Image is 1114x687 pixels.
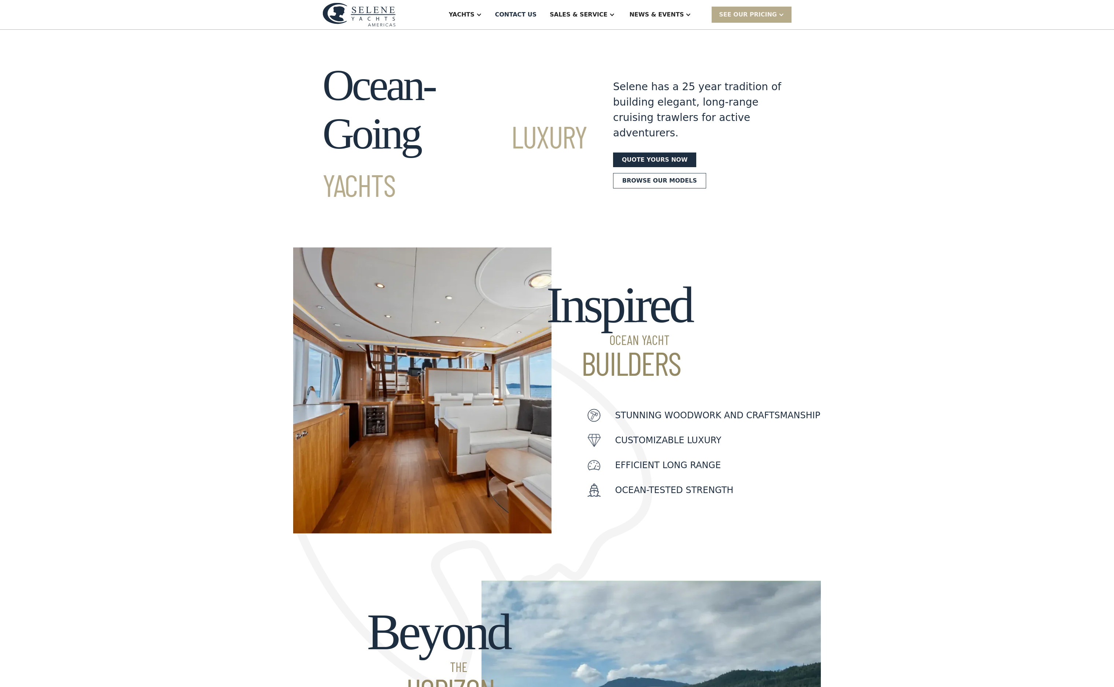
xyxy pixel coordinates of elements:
[613,79,782,141] div: Selene has a 25 year tradition of building elegant, long-range cruising trawlers for active adven...
[712,7,792,22] div: SEE Our Pricing
[615,434,722,447] p: customizable luxury
[322,118,587,203] span: Luxury Yachts
[293,247,552,533] img: motor yachts for sale
[615,409,820,422] p: Stunning woodwork and craftsmanship
[449,10,475,19] div: Yachts
[322,61,587,206] h1: Ocean-Going
[546,277,692,379] h2: Inspired
[495,10,537,19] div: Contact US
[367,660,509,673] span: THE
[587,434,601,447] img: icon
[719,10,777,19] div: SEE Our Pricing
[546,333,692,346] span: Ocean Yacht
[322,3,396,26] img: logo
[615,459,721,472] p: Efficient Long Range
[550,10,607,19] div: Sales & Service
[613,173,706,188] a: Browse our models
[546,346,692,379] span: Builders
[615,484,734,497] p: Ocean-Tested Strength
[613,153,696,167] a: Quote yours now
[630,10,684,19] div: News & EVENTS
